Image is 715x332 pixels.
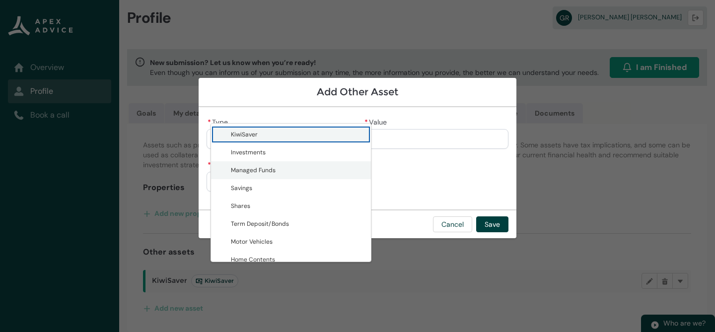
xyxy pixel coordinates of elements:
[207,158,302,170] label: Select individuals/entities
[231,166,276,174] span: Managed Funds
[231,148,266,156] span: Investments
[207,115,232,127] label: Type
[231,184,252,192] span: Savings
[211,123,371,262] div: Type
[207,172,352,192] button: Select individuals/entities
[476,216,508,232] button: Save
[433,216,472,232] button: Cancel
[363,115,391,127] label: Value
[231,131,258,138] span: KiwiSaver
[207,129,352,149] button: Type
[231,202,250,210] span: Shares
[207,86,508,98] h1: Add Other Asset
[208,160,211,169] abbr: required
[364,118,368,127] abbr: required
[208,118,211,127] abbr: required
